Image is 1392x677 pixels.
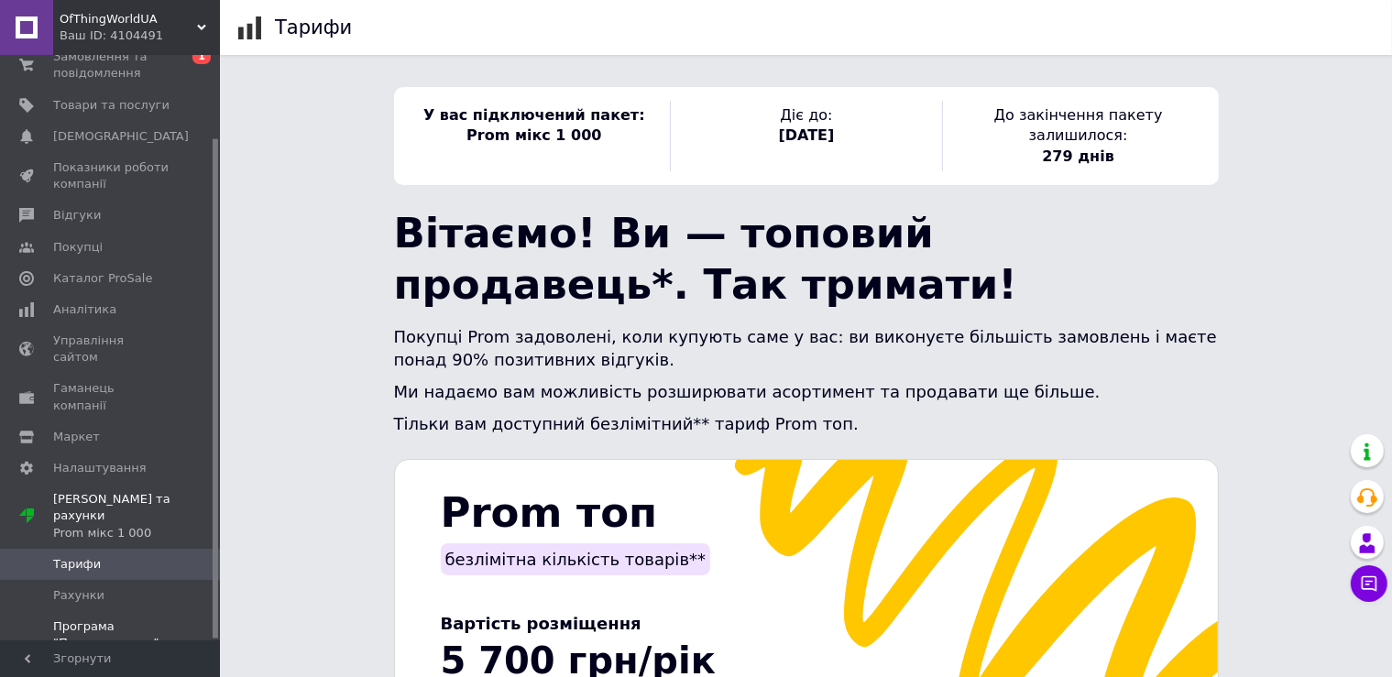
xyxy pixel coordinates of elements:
span: Покупці Prom задоволені, коли купують саме у вас: ви виконуєте більшість замовлень і маєте понад ... [394,327,1217,369]
span: Налаштування [53,460,147,476]
span: [DATE] [779,126,835,144]
span: Аналітика [53,301,116,318]
span: Тарифи [53,556,101,573]
span: Вартість розміщення [441,614,641,633]
span: Prom мікс 1 000 [466,126,601,144]
span: Рахунки [53,587,104,604]
span: Управління сайтом [53,333,170,366]
h1: Тарифи [275,16,352,38]
span: Prom топ [441,488,658,537]
div: Діє до: [670,101,942,171]
span: Каталог ProSale [53,270,152,287]
span: Показники роботи компанії [53,159,170,192]
span: Ми надаємо вам можливість розширювати асортимент та продавати ще більше. [394,382,1101,401]
span: Покупці [53,239,103,256]
span: Маркет [53,429,100,445]
span: [DEMOGRAPHIC_DATA] [53,128,189,145]
span: Відгуки [53,207,101,224]
span: Програма "Приведи друга" [53,618,170,651]
span: OfThingWorldUA [60,11,197,27]
div: Prom мікс 1 000 [53,525,220,541]
span: У вас підключений пакет: [423,106,645,124]
span: [PERSON_NAME] та рахунки [53,491,220,541]
span: До закінчення пакету залишилося: [994,106,1163,144]
span: Гаманець компанії [53,380,170,413]
span: 1 [192,49,211,64]
span: Замовлення та повідомлення [53,49,170,82]
button: Чат з покупцем [1351,565,1387,602]
span: 279 днів [1042,147,1114,165]
div: Ваш ID: 4104491 [60,27,220,44]
span: безлімітна кількість товарів** [445,550,707,569]
span: Тільки вам доступний безлімітний** тариф Prom топ. [394,414,859,433]
span: Товари та послуги [53,97,170,114]
span: Вітаємо! Ви — топовий продавець*. Так тримати! [394,209,1017,309]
